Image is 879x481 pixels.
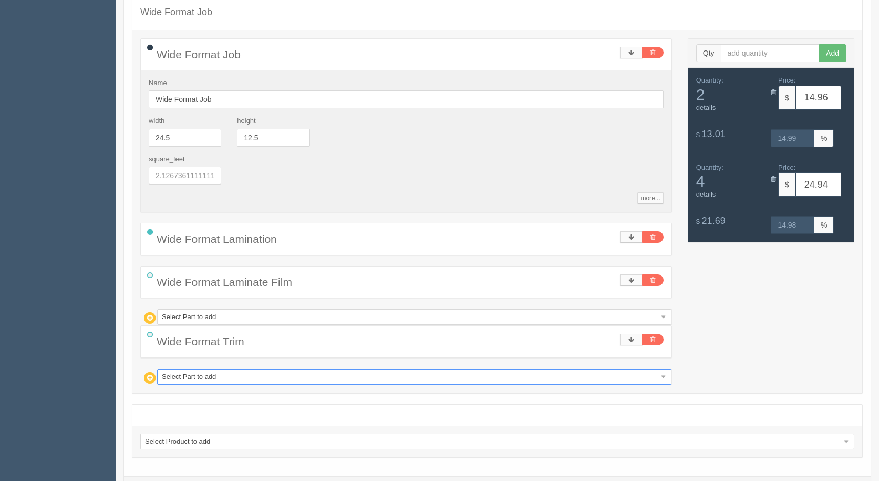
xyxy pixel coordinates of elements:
a: Select Part to add [157,309,671,325]
span: Quantity: [696,163,723,171]
input: Name [149,90,664,108]
span: Wide Format Job [157,48,241,60]
input: add quantity [721,44,820,62]
span: $ [696,218,700,226]
a: details [696,190,716,198]
a: Select Part to add [157,369,671,385]
span: 13.01 [702,129,726,139]
label: Name [149,78,167,88]
span: 4 [696,172,763,190]
span: Wide Format Laminate Film [157,276,292,288]
span: % [814,129,834,147]
span: $ [778,172,795,197]
span: Select Part to add [162,370,657,384]
input: 2.126736111111111 [149,167,221,185]
span: Quantity: [696,76,723,84]
span: Wide Format Trim [157,335,244,347]
span: Select Part to add [162,310,657,324]
span: 21.69 [702,216,726,226]
span: $ [696,131,700,139]
a: more... [637,192,663,204]
a: details [696,104,716,111]
span: % [814,216,834,234]
span: Qty [696,44,721,62]
span: Select Product to add [145,434,840,449]
span: Price: [778,163,795,171]
span: $ [778,86,795,110]
span: Wide Format Lamination [157,233,277,245]
label: height [237,116,255,126]
a: Select Product to add [140,434,854,449]
span: Price: [778,76,795,84]
h4: Wide Format Job [140,7,854,18]
button: Add [819,44,846,62]
span: 2 [696,86,763,103]
label: square_feet [149,155,185,165]
label: width [149,116,164,126]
